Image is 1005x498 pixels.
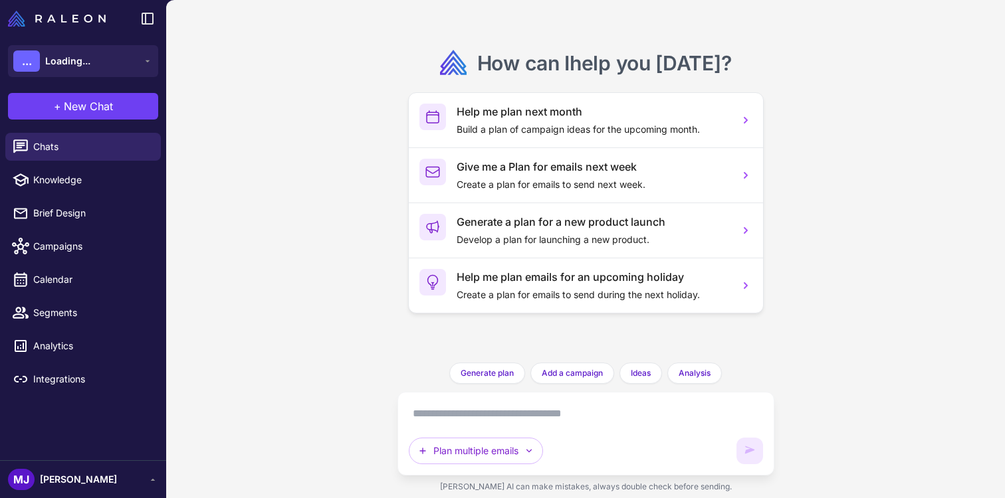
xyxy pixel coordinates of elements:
span: Ideas [631,367,651,379]
p: Develop a plan for launching a new product. [457,232,728,247]
h3: Give me a Plan for emails next week [457,159,728,175]
span: Calendar [33,272,150,287]
p: Create a plan for emails to send during the next holiday. [457,288,728,302]
span: + [54,98,61,114]
button: Plan multiple emails [409,438,543,464]
span: Add a campaign [542,367,603,379]
p: Build a plan of campaign ideas for the upcoming month. [457,122,728,137]
div: MJ [8,469,35,490]
span: Knowledge [33,173,150,187]
a: Integrations [5,365,161,393]
a: Campaigns [5,232,161,260]
span: Loading... [45,54,90,68]
img: Raleon Logo [8,11,106,27]
a: Chats [5,133,161,161]
a: Analytics [5,332,161,360]
h3: Generate a plan for a new product launch [457,214,728,230]
span: Brief Design [33,206,150,220]
span: Segments [33,305,150,320]
span: Chats [33,139,150,154]
h2: How can I ? [477,50,732,76]
button: Generate plan [449,363,525,384]
a: Raleon Logo [8,11,111,27]
h3: Help me plan next month [457,104,728,120]
a: Knowledge [5,166,161,194]
p: Create a plan for emails to send next week. [457,177,728,192]
a: Brief Design [5,199,161,227]
button: Ideas [619,363,662,384]
span: Analysis [679,367,711,379]
div: ... [13,50,40,72]
button: +New Chat [8,93,158,120]
span: Integrations [33,372,150,386]
span: Campaigns [33,239,150,254]
span: Analytics [33,339,150,353]
a: Segments [5,299,161,327]
h3: Help me plan emails for an upcoming holiday [457,269,728,285]
span: New Chat [64,98,113,114]
span: [PERSON_NAME] [40,472,117,487]
span: Generate plan [461,367,514,379]
button: Add a campaign [530,363,614,384]
div: [PERSON_NAME] AI can make mistakes, always double check before sending. [397,475,774,498]
span: help you [DATE] [570,51,721,75]
a: Calendar [5,266,161,293]
button: Analysis [667,363,722,384]
button: ...Loading... [8,45,158,77]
